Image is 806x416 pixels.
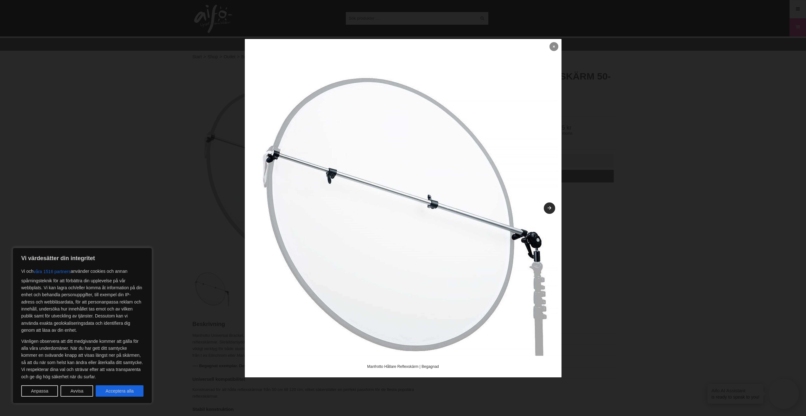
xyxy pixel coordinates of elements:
[96,385,143,397] button: Acceptera alla
[21,338,143,380] p: Vänligen observera att ditt medgivande kommer att gälla för alla våra underdomäner. När du har ge...
[21,266,143,334] p: Vi och använder cookies och annan spårningsteknik för att förbättra din upplevelse på vår webbpla...
[34,266,71,277] button: våra 1516 partners
[21,385,58,397] button: Anpassa
[21,254,143,262] p: Vi värdesätter din integritet
[245,39,562,356] img: Manfrotto Hållare Reflexskärm | Begagnad
[253,364,554,369] div: Manfrotto Hållare Reflexskärm | Begagnad
[60,385,93,397] button: Avvisa
[13,248,152,403] div: Vi värdesätter din integritet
